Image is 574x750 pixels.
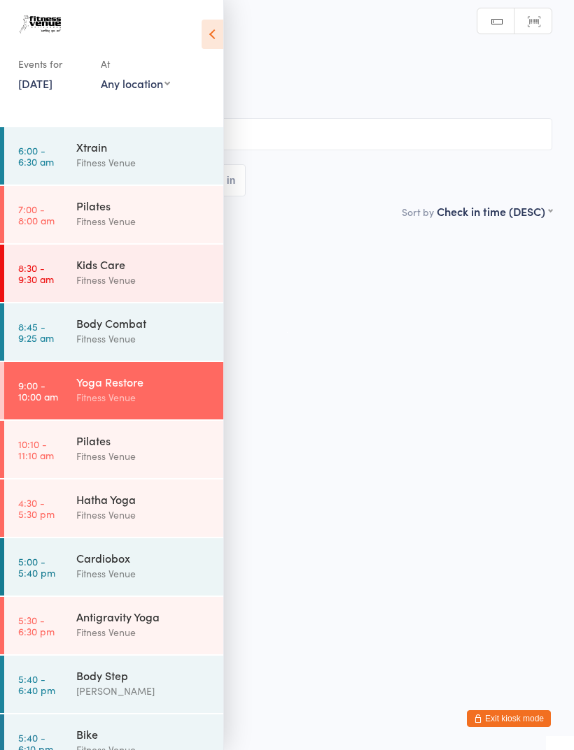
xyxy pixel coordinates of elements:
div: Body Step [76,668,211,683]
a: 5:40 -6:40 pmBody Step[PERSON_NAME] [4,656,223,713]
time: 9:00 - 10:00 am [18,380,58,402]
a: 4:30 -5:30 pmHatha YogaFitness Venue [4,479,223,537]
button: Exit kiosk mode [467,710,551,727]
div: Body Combat [76,315,211,331]
span: Fitness Venue [22,79,531,93]
a: [DATE] [18,75,52,91]
div: Xtrain [76,139,211,154]
div: Hatha Yoga [76,491,211,507]
div: Yoga Restore [76,374,211,389]
div: Fitness Venue [76,448,211,464]
time: 8:45 - 9:25 am [18,321,54,343]
a: 7:00 -8:00 amPilatesFitness Venue [4,186,223,243]
div: Bike [76,726,211,742]
time: 5:40 - 6:40 pm [18,673,55,695]
div: [PERSON_NAME] [76,683,211,699]
time: 8:30 - 9:30 am [18,262,54,284]
div: Fitness Venue [76,507,211,523]
div: Antigravity Yoga [76,609,211,624]
span: [DATE] 8:30am [22,65,531,79]
span: Kids Area [22,93,552,107]
a: 8:45 -9:25 amBody CombatFitness Venue [4,303,223,361]
time: 5:30 - 6:30 pm [18,614,55,637]
time: 5:00 - 5:40 pm [18,556,55,578]
div: Kids Care [76,257,211,272]
time: 4:30 - 5:30 pm [18,497,55,519]
div: Fitness Venue [76,272,211,288]
a: 8:30 -9:30 amKids CareFitness Venue [4,245,223,302]
time: 10:10 - 11:10 am [18,438,54,461]
div: Fitness Venue [76,624,211,640]
div: Pilates [76,433,211,448]
time: 6:00 - 6:30 am [18,145,54,167]
div: Fitness Venue [76,331,211,347]
div: Fitness Venue [76,565,211,582]
div: Fitness Venue [76,389,211,405]
a: 6:00 -6:30 amXtrainFitness Venue [4,127,223,185]
div: Fitness Venue [76,154,211,171]
div: Fitness Venue [76,213,211,229]
div: Pilates [76,198,211,213]
a: 10:10 -11:10 amPilatesFitness Venue [4,421,223,478]
input: Search [22,118,552,150]
a: 9:00 -10:00 amYoga RestoreFitness Venue [4,362,223,419]
time: 7:00 - 8:00 am [18,203,55,226]
div: Any location [101,75,170,91]
label: Sort by [402,205,434,219]
a: 5:00 -5:40 pmCardioboxFitness Venue [4,538,223,596]
a: 5:30 -6:30 pmAntigravity YogaFitness Venue [4,597,223,654]
h2: Kids Care Check-in [22,35,552,58]
div: Events for [18,52,87,75]
img: Fitness Venue Whitsunday [14,10,66,38]
div: Cardiobox [76,550,211,565]
div: Check in time (DESC) [437,203,552,219]
div: At [101,52,170,75]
